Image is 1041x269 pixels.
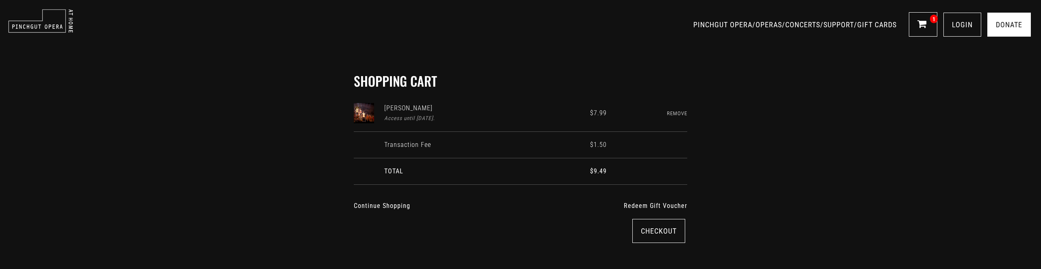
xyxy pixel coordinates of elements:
a: GIFT CARDS [857,20,897,29]
span: 1 [930,15,938,23]
img: GuistinoPerformance_PinchgutOpera_Credit_CassandraHannagan-361_copy_3_QO6kRxB.jpg [354,103,374,123]
a: Remove [667,110,687,116]
a: CONCERTS [785,20,820,29]
td: $1.50 [552,132,607,158]
td: Transaction Fee [384,132,552,158]
span: TOTAL [384,167,403,175]
span: Access until [DATE]. [384,115,435,121]
a: Checkout [632,219,685,243]
span: $9.49 [590,167,607,175]
td: [PERSON_NAME] [384,95,552,132]
span: / / / / [693,20,899,29]
a: OPERAS [756,20,782,29]
td: $7.99 [552,95,607,132]
h2: Shopping Cart [354,73,687,89]
a: Redeem Gift Voucher [624,201,687,211]
a: Donate [987,13,1031,37]
a: 1 [909,12,937,37]
a: Continue Shopping [354,202,410,210]
a: PINCHGUT OPERA [693,20,752,29]
img: pinchgut_at_home_negative_logo.svg [8,9,73,33]
a: SUPPORT [823,20,854,29]
a: LOGIN [943,13,981,37]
